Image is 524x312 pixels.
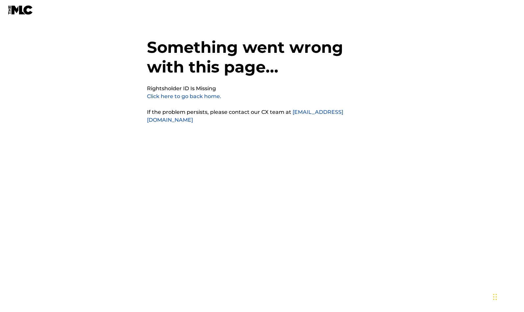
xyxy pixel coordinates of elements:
pre: Rightsholder ID Is Missing [147,85,216,93]
p: If the problem persists, please contact our CX team at [147,108,377,124]
div: Drag [493,287,497,307]
img: MLC Logo [8,5,33,15]
iframe: Chat Widget [491,281,524,312]
h1: Something went wrong with this page... [147,37,377,85]
a: Click here to go back home. [147,93,221,99]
